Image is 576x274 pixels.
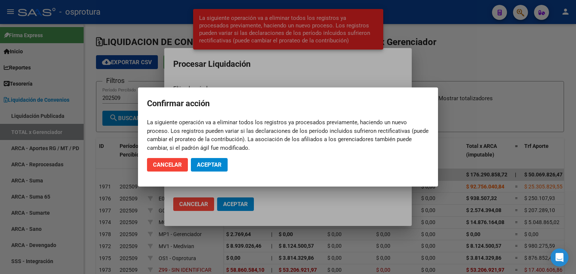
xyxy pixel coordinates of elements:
span: Cancelar [153,161,182,168]
h2: Confirmar acción [147,96,429,111]
div: Open Intercom Messenger [550,248,568,266]
mat-dialog-content: La siguiente operación va a eliminar todos los registros ya procesados previamente, haciendo un n... [138,118,438,152]
button: Aceptar [191,158,228,172]
button: Cancelar [147,158,188,172]
span: Aceptar [197,161,222,168]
